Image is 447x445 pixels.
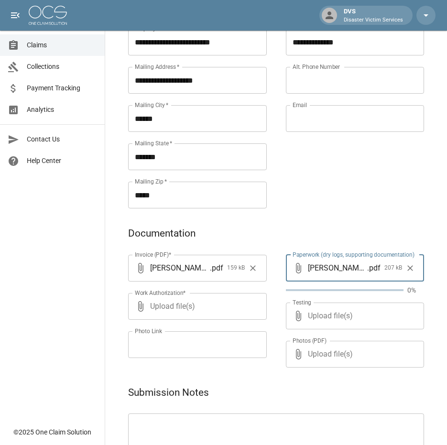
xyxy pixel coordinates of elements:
span: Upload file(s) [308,341,399,368]
img: ocs-logo-white-transparent.png [29,6,67,25]
p: Disaster Victim Services [344,16,403,24]
label: Mailing City [135,101,169,109]
span: Payment Tracking [27,83,97,93]
div: DVS [340,7,407,24]
span: 207 kB [384,263,402,273]
span: [PERSON_NAME] and [PERSON_NAME] Invoice [150,262,210,273]
span: Contact Us [27,134,97,144]
span: Collections [27,62,97,72]
label: Email [293,101,307,109]
span: . pdf [210,262,223,273]
label: Photo Link [135,327,162,335]
button: Clear [246,261,260,275]
label: Paperwork (dry logs, supporting documentation) [293,250,414,259]
label: Mailing Zip [135,177,167,185]
label: Mailing Address [135,63,179,71]
label: Mailing State [135,139,172,147]
label: Testing [293,298,311,306]
label: Work Authorization* [135,289,186,297]
button: open drawer [6,6,25,25]
span: . pdf [367,262,381,273]
p: 0% [407,285,424,295]
span: Analytics [27,105,97,115]
span: Claims [27,40,97,50]
div: © 2025 One Claim Solution [13,427,91,437]
label: Invoice (PDF)* [135,250,172,259]
label: Alt. Phone Number [293,63,340,71]
button: Clear [403,261,417,275]
span: Upload file(s) [308,303,399,329]
label: Photos (PDF) [293,336,327,345]
span: Upload file(s) [150,293,241,320]
span: [PERSON_NAME] and [PERSON_NAME] Itinerary [308,262,368,273]
span: 159 kB [227,263,245,273]
span: Help Center [27,156,97,166]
